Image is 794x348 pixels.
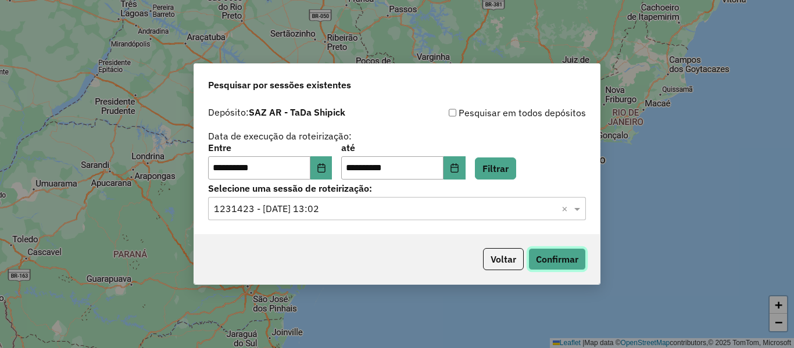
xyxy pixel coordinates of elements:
[208,141,332,155] label: Entre
[483,248,524,270] button: Voltar
[208,129,352,143] label: Data de execução da roteirização:
[208,78,351,92] span: Pesquisar por sessões existentes
[341,141,465,155] label: até
[208,105,345,119] label: Depósito:
[397,106,586,120] div: Pesquisar em todos depósitos
[249,106,345,118] strong: SAZ AR - TaDa Shipick
[528,248,586,270] button: Confirmar
[475,157,516,180] button: Filtrar
[310,156,332,180] button: Choose Date
[444,156,466,180] button: Choose Date
[561,202,571,216] span: Clear all
[208,181,586,195] label: Selecione uma sessão de roteirização:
